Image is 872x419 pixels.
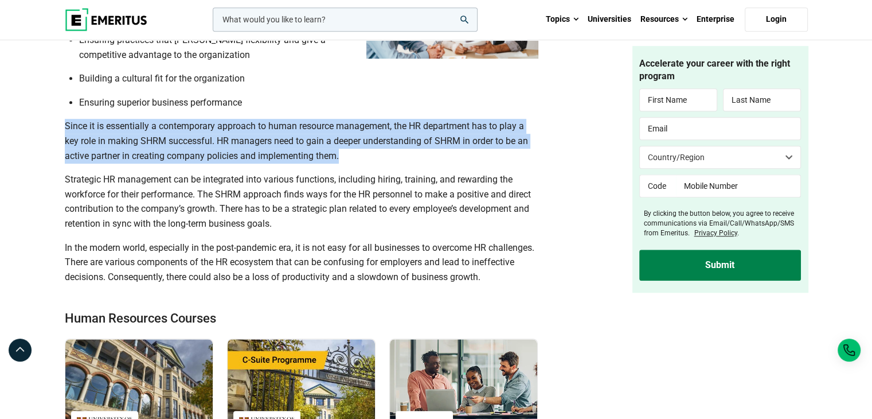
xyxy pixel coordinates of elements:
[639,250,801,281] input: Submit
[639,118,801,141] input: Email
[694,229,737,237] a: Privacy Policy
[79,33,538,62] li: Ensuring practices that [PERSON_NAME] flexibility and give a competitive advantage to the organiz...
[723,89,801,112] input: Last Name
[745,7,808,32] a: Login
[65,293,491,327] h2: Human Resources Courses
[676,175,801,198] input: Mobile Number
[65,119,538,163] p: Since it is essentially a contemporary approach to human resource management, the HR department h...
[639,57,801,83] h4: Accelerate your career with the right program
[644,209,801,238] label: By clicking the button below, you agree to receive communications via Email/Call/WhatsApp/SMS fro...
[79,71,538,86] li: Building a cultural fit for the organization
[639,175,677,198] input: Code
[65,240,538,285] p: In the modern world, especially in the post-pandemic era, it is not easy for all businesses to ov...
[639,89,717,112] input: First Name
[79,95,538,110] li: Ensuring superior business performance
[639,146,801,169] select: Country
[213,7,478,32] input: woocommerce-product-search-field-0
[65,172,538,231] p: Strategic HR management can be integrated into various functions, including hiring, training, and...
